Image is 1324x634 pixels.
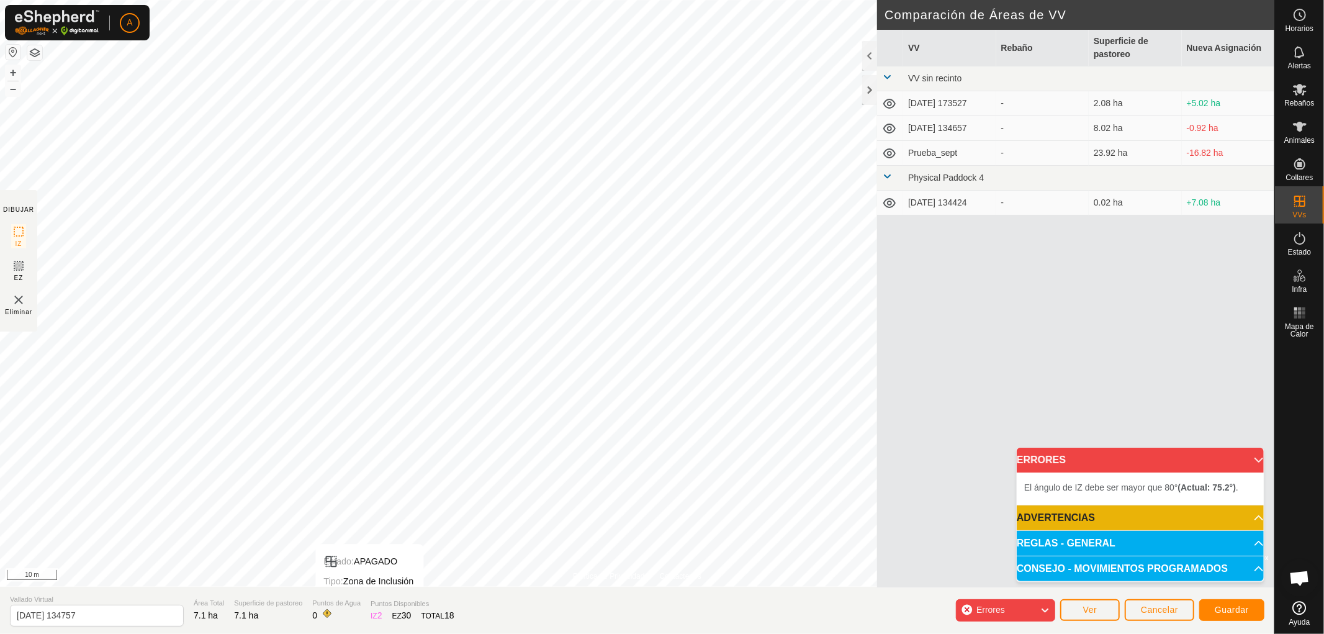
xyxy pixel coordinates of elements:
[1017,564,1228,574] span: CONSEJO - MOVIMIENTOS PROGRAMADOS
[1182,116,1274,141] td: -0.92 ha
[1178,482,1236,492] b: (Actual: 75.2°)
[1292,286,1307,293] span: Infra
[194,598,224,609] span: Área Total
[1284,137,1315,144] span: Animales
[976,605,1005,615] span: Errores
[1286,25,1313,32] span: Horarios
[1089,191,1181,215] td: 0.02 ha
[903,91,996,116] td: [DATE] 173527
[1284,99,1314,107] span: Rebaños
[377,610,382,620] span: 2
[1182,30,1274,66] th: Nueva Asignación
[660,571,701,582] a: Contáctenos
[6,45,20,60] button: Restablecer Mapa
[1017,513,1095,523] span: ADVERTENCIAS
[1017,455,1066,465] span: ERRORES
[10,594,184,605] span: Vallado Virtual
[908,73,961,83] span: VV sin recinto
[371,599,454,609] span: Puntos Disponibles
[1089,30,1181,66] th: Superficie de pastoreo
[1182,91,1274,116] td: +5.02 ha
[127,16,132,29] span: A
[323,574,413,589] div: Zona de Inclusión
[1275,596,1324,631] a: Ayuda
[421,609,454,622] div: TOTAL
[1089,91,1181,116] td: 2.08 ha
[323,576,343,586] label: Tipo:
[11,292,26,307] img: VV
[1017,448,1264,473] p-accordion-header: ERRORES
[573,571,644,582] a: Política de Privacidad
[903,116,996,141] td: [DATE] 134657
[5,307,32,317] span: Eliminar
[234,598,302,609] span: Superficie de pastoreo
[1001,147,1084,160] div: -
[27,45,42,60] button: Capas del Mapa
[6,81,20,96] button: –
[1083,605,1097,615] span: Ver
[1281,559,1318,597] div: Chat abierto
[1286,174,1313,181] span: Collares
[1292,211,1306,219] span: VVs
[1182,141,1274,166] td: -16.82 ha
[444,610,454,620] span: 18
[15,10,99,35] img: Logo Gallagher
[6,65,20,80] button: +
[371,609,382,622] div: IZ
[14,273,24,283] span: EZ
[1001,122,1084,135] div: -
[885,7,1274,22] h2: Comparación de Áreas de VV
[903,141,996,166] td: Prueba_sept
[1089,141,1181,166] td: 23.92 ha
[1017,505,1264,530] p-accordion-header: ADVERTENCIAS
[996,30,1089,66] th: Rebaño
[1017,531,1264,556] p-accordion-header: REGLAS - GENERAL
[1017,556,1264,581] p-accordion-header: CONSEJO - MOVIMIENTOS PROGRAMADOS
[312,598,361,609] span: Puntos de Agua
[1289,618,1310,626] span: Ayuda
[312,610,317,620] span: 0
[1001,97,1084,110] div: -
[323,556,354,566] label: Estado:
[1141,605,1178,615] span: Cancelar
[1024,482,1238,492] span: El ángulo de IZ debe ser mayor que 80° .
[1288,62,1311,70] span: Alertas
[1125,599,1194,621] button: Cancelar
[1017,473,1264,505] p-accordion-content: ERRORES
[1060,599,1120,621] button: Ver
[1215,605,1249,615] span: Guardar
[903,30,996,66] th: VV
[392,609,412,622] div: EZ
[1288,248,1311,256] span: Estado
[1199,599,1264,621] button: Guardar
[908,173,984,183] span: Physical Paddock 4
[1182,191,1274,215] td: +7.08 ha
[194,610,218,620] span: 7.1 ha
[323,554,413,569] div: APAGADO
[903,191,996,215] td: [DATE] 134424
[1001,196,1084,209] div: -
[234,610,258,620] span: 7.1 ha
[1017,538,1115,548] span: REGLAS - GENERAL
[1278,323,1321,338] span: Mapa de Calor
[1089,116,1181,141] td: 8.02 ha
[402,610,412,620] span: 30
[3,205,34,214] div: DIBUJAR
[16,239,22,248] span: IZ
